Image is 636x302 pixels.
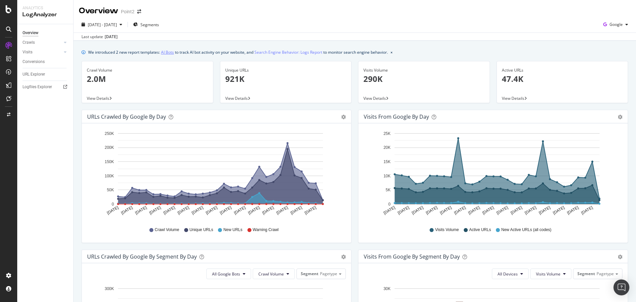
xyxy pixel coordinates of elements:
[254,49,322,56] a: Search Engine Behavior: Logs Report
[363,73,485,85] p: 290K
[131,19,162,30] button: Segments
[618,255,622,259] div: gear
[23,39,35,46] div: Crawls
[137,9,141,14] div: arrow-right-arrow-left
[341,255,346,259] div: gear
[105,146,114,150] text: 200K
[225,73,346,85] p: 921K
[304,205,317,215] text: [DATE]
[87,95,109,101] span: View Details
[502,67,623,73] div: Active URLs
[453,205,466,215] text: [DATE]
[219,205,232,215] text: [DATE]
[552,205,565,215] text: [DATE]
[205,205,218,215] text: [DATE]
[106,205,119,215] text: [DATE]
[538,205,551,215] text: [DATE]
[388,202,391,207] text: 0
[502,95,524,101] span: View Details
[389,47,394,57] button: close banner
[258,271,284,277] span: Crawl Volume
[23,84,52,91] div: Logfiles Explorer
[580,205,594,215] text: [DATE]
[498,271,518,277] span: All Devices
[23,5,68,11] div: Analytics
[87,129,344,221] svg: A chart.
[105,34,118,40] div: [DATE]
[225,95,248,101] span: View Details
[435,227,459,233] span: Visits Volume
[191,205,204,215] text: [DATE]
[81,34,118,40] div: Last update
[364,113,429,120] div: Visits from Google by day
[524,205,537,215] text: [DATE]
[384,286,391,291] text: 30K
[23,30,69,36] a: Overview
[23,58,45,65] div: Conversions
[411,205,424,215] text: [DATE]
[536,271,560,277] span: Visits Volume
[601,19,631,30] button: Google
[290,205,303,215] text: [DATE]
[320,271,337,276] span: Pagetype
[618,115,622,119] div: gear
[261,205,275,215] text: [DATE]
[364,253,460,260] div: Visits from Google By Segment By Day
[23,49,32,56] div: Visits
[223,227,242,233] span: New URLs
[253,227,279,233] span: Warning Crawl
[496,205,509,215] text: [DATE]
[613,279,629,295] div: Open Intercom Messenger
[177,205,190,215] text: [DATE]
[397,205,410,215] text: [DATE]
[609,22,623,27] span: Google
[87,113,166,120] div: URLs Crawled by Google by day
[105,159,114,164] text: 150K
[425,205,438,215] text: [DATE]
[233,205,246,215] text: [DATE]
[105,286,114,291] text: 300K
[301,271,318,276] span: Segment
[341,115,346,119] div: gear
[386,188,391,192] text: 5K
[23,11,68,19] div: LogAnalyzer
[566,205,579,215] text: [DATE]
[23,84,69,91] a: Logfiles Explorer
[105,174,114,178] text: 100K
[79,19,125,30] button: [DATE] - [DATE]
[23,30,38,36] div: Overview
[206,269,251,279] button: All Google Bots
[577,271,595,276] span: Segment
[23,71,69,78] a: URL Explorer
[87,67,208,73] div: Crawl Volume
[469,227,491,233] span: Active URLs
[212,271,240,277] span: All Google Bots
[112,202,114,207] text: 0
[363,95,386,101] span: View Details
[384,131,391,136] text: 25K
[23,58,69,65] a: Conversions
[383,205,396,215] text: [DATE]
[23,49,62,56] a: Visits
[88,49,388,56] div: We introduced 2 new report templates: to track AI bot activity on your website, and to monitor se...
[23,71,45,78] div: URL Explorer
[384,159,391,164] text: 15K
[87,73,208,85] p: 2.0M
[148,205,162,215] text: [DATE]
[276,205,289,215] text: [DATE]
[105,131,114,136] text: 250K
[247,205,261,215] text: [DATE]
[364,129,620,221] svg: A chart.
[530,269,571,279] button: Visits Volume
[87,253,197,260] div: URLs Crawled by Google By Segment By Day
[107,188,114,192] text: 50K
[79,5,118,17] div: Overview
[384,174,391,178] text: 10K
[155,227,179,233] span: Crawl Volume
[467,205,481,215] text: [DATE]
[121,8,134,15] div: Point2
[384,146,391,150] text: 20K
[81,49,628,56] div: info banner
